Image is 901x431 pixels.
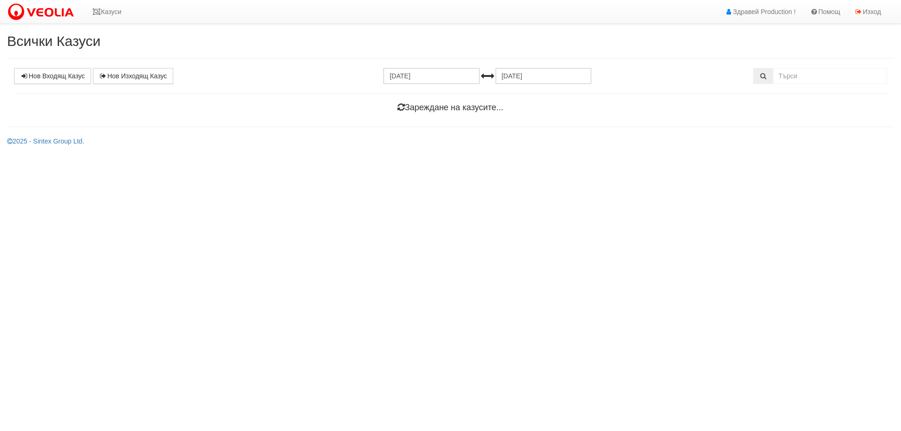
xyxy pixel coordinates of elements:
[773,68,887,84] input: Търсене по Идентификатор, Бл/Вх/Ап, Тип, Описание, Моб. Номер, Имейл, Файл, Коментар,
[14,68,91,84] a: Нов Входящ Казус
[7,137,84,145] a: 2025 - Sintex Group Ltd.
[7,2,78,22] img: VeoliaLogo.png
[7,33,894,49] h2: Всички Казуси
[93,68,173,84] a: Нов Изходящ Казус
[14,103,887,113] h4: Зареждане на казусите...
